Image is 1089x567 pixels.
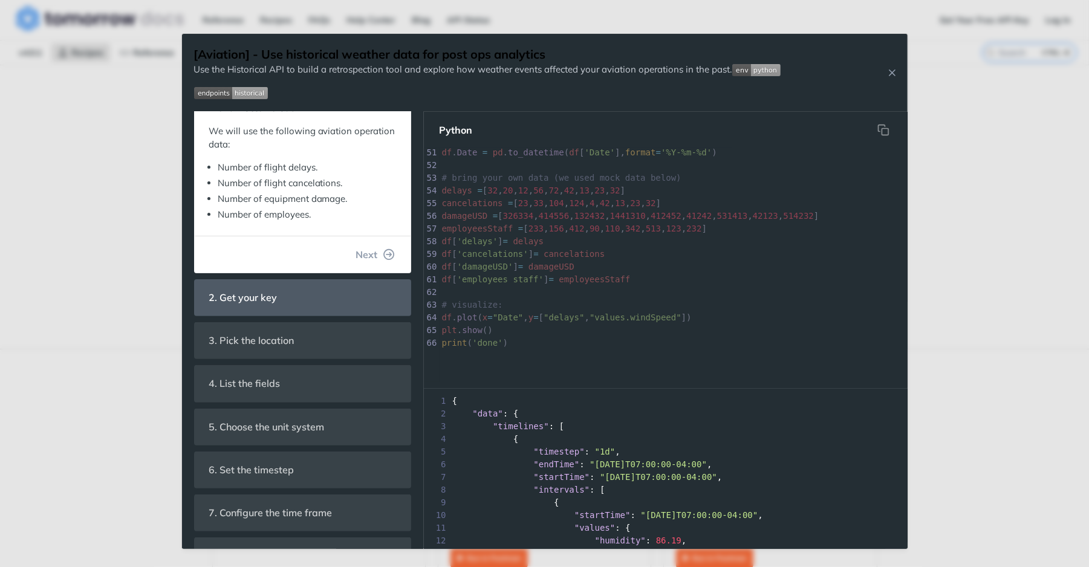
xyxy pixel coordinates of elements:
span: 3. Pick the location [201,329,303,352]
div: 55 [424,197,436,210]
span: = [487,313,492,322]
span: "temperature" [595,548,662,558]
button: Close Recipe [883,66,902,79]
span: employeesStaff [559,274,630,284]
span: 'damageUSD' [457,262,513,271]
span: 23 [594,186,605,195]
button: Copy [871,118,896,142]
span: 33 [533,198,544,208]
div: 59 [424,248,436,261]
span: = [478,186,483,195]
span: df [442,249,452,259]
div: : [ [424,484,908,496]
span: 232 [686,224,701,233]
div: 57 [424,222,436,235]
svg: hidden [877,124,889,136]
span: 8 [424,484,450,496]
span: 12 [518,186,528,195]
span: 7 [424,471,450,484]
span: = [483,147,487,157]
span: 'employees staff' [457,274,544,284]
span: employeesStaff [442,224,513,233]
span: = [533,249,538,259]
span: "Date" [493,313,524,322]
div: : { [424,522,908,534]
div: : , [424,509,908,522]
span: 326334 [503,211,534,221]
section: 4. List the fields [194,365,411,402]
span: 414556 [539,211,570,221]
span: = [518,262,523,271]
span: 104 [549,198,564,208]
section: 2. Get your key [194,279,411,316]
span: "values" [574,523,615,533]
span: 2 [424,407,450,420]
div: 51 [424,146,436,159]
span: df [442,147,452,157]
span: 123 [666,224,681,233]
span: 233 [528,224,544,233]
span: df [442,236,452,246]
span: damageUSD [442,211,488,221]
span: 32 [646,198,656,208]
span: = [656,147,661,157]
div: { [424,395,908,407]
h1: [Aviation] - Use historical weather data for post ops analytics [194,46,781,63]
span: 32 [610,186,620,195]
div: { [424,433,908,445]
span: ( ) [442,338,509,348]
span: "startTime" [533,472,590,482]
li: Number of employees. [218,208,397,222]
div: 56 [424,210,436,222]
span: . () [442,325,493,335]
span: 124 [569,198,584,208]
span: delays [442,186,473,195]
span: "startTime" [574,510,631,520]
span: df [442,274,452,284]
span: = [518,224,523,233]
span: df [569,147,579,157]
span: 412452 [651,211,681,221]
span: cancelations [442,198,503,208]
span: 86.19 [656,536,681,545]
span: . . ( [ ], ) [442,147,717,157]
span: "[DATE]T07:00:00-04:00" [600,472,717,482]
span: 110 [605,224,620,233]
div: : , [424,547,908,560]
span: 13 [424,547,450,560]
div: 58 [424,235,436,248]
div: : { [424,407,908,420]
span: [ , , , , , , , , ] [442,224,707,233]
span: 514232 [783,211,814,221]
span: 11 [424,522,450,534]
span: 'cancelations' [457,249,528,259]
span: 'Date' [585,147,616,157]
span: Expand image [194,86,781,100]
span: to_datetime [508,147,564,157]
section: 7. Configure the time frame [194,494,411,531]
span: Next [356,247,378,262]
span: = [549,274,554,284]
div: 63 [424,299,436,311]
span: 42 [564,186,574,195]
div: 61 [424,273,436,286]
span: 9 [424,496,450,509]
section: 5. Choose the unit system [194,409,411,445]
span: . ( , [ , ]) [442,313,692,322]
span: print [442,338,467,348]
span: 89.53 [671,548,697,558]
span: 132432 [574,211,605,221]
span: damageUSD [528,262,574,271]
span: df [442,262,452,271]
div: : , [424,458,908,471]
span: "timelines" [493,421,549,431]
span: 4 [590,198,594,208]
span: 'delays' [457,236,498,246]
span: = [533,313,538,322]
div: 66 [424,337,436,349]
span: 4. List the fields [201,372,289,395]
span: 42123 [753,211,778,221]
span: [ ] [442,274,631,284]
section: 3. Pick the location [194,322,411,359]
span: 4 [424,433,450,445]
